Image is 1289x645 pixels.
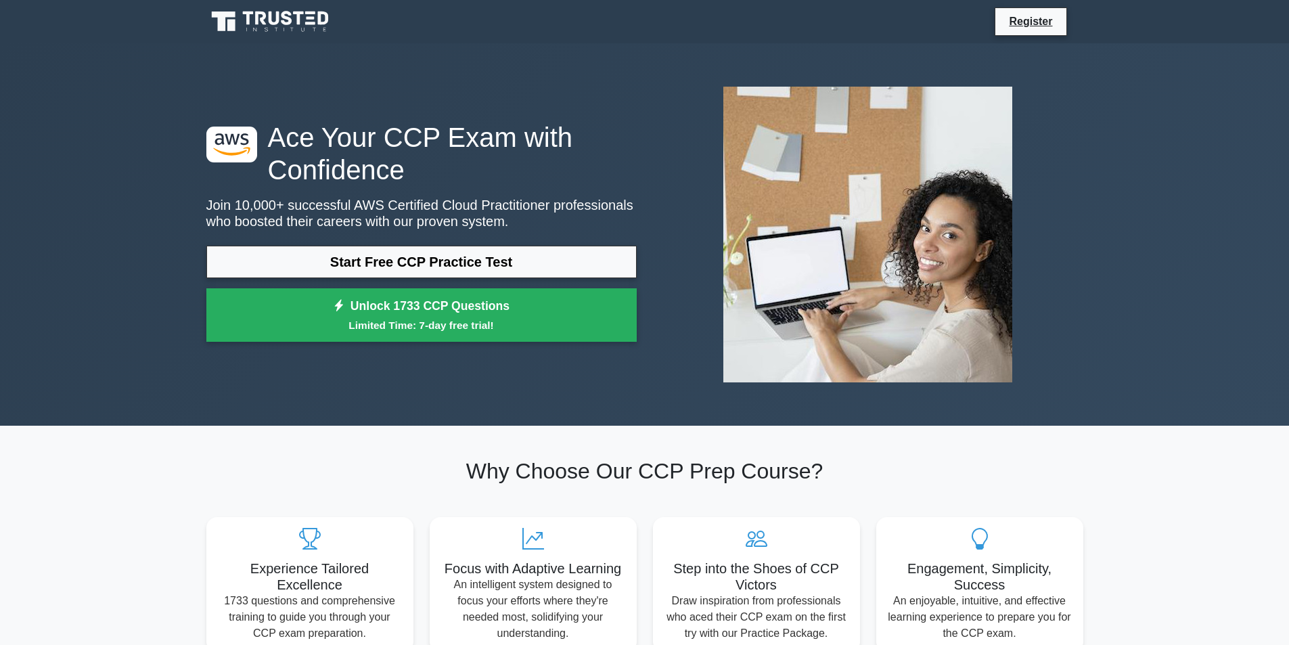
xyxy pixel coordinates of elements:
[1001,13,1060,30] a: Register
[206,246,637,278] a: Start Free CCP Practice Test
[440,560,626,577] h5: Focus with Adaptive Learning
[887,560,1072,593] h5: Engagement, Simplicity, Success
[664,560,849,593] h5: Step into the Shoes of CCP Victors
[217,593,403,642] p: 1733 questions and comprehensive training to guide you through your CCP exam preparation.
[664,593,849,642] p: Draw inspiration from professionals who aced their CCP exam on the first try with our Practice Pa...
[217,560,403,593] h5: Experience Tailored Excellence
[206,458,1083,484] h2: Why Choose Our CCP Prep Course?
[206,121,637,186] h1: Ace Your CCP Exam with Confidence
[887,593,1072,642] p: An enjoyable, intuitive, and effective learning experience to prepare you for the CCP exam.
[440,577,626,642] p: An intelligent system designed to focus your efforts where they're needed most, solidifying your ...
[206,288,637,342] a: Unlock 1733 CCP QuestionsLimited Time: 7-day free trial!
[206,197,637,229] p: Join 10,000+ successful AWS Certified Cloud Practitioner professionals who boosted their careers ...
[223,317,620,333] small: Limited Time: 7-day free trial!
